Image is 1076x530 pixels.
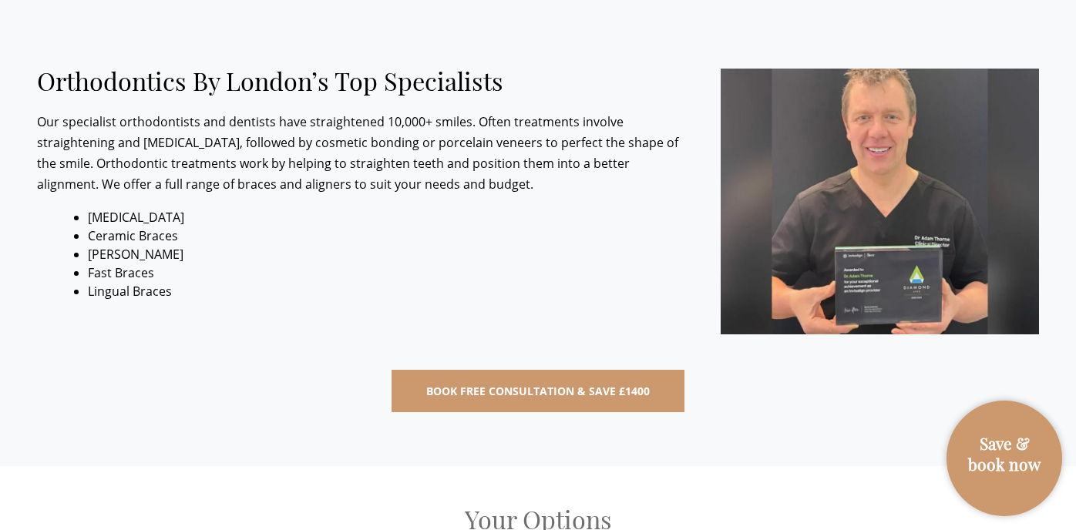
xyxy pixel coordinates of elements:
[37,112,685,196] p: Our specialist orthodontists and dentists have straightened 10,000+ smiles. Often treatments invo...
[88,282,685,300] li: Lingual Braces
[88,263,685,282] li: Fast Braces
[88,208,685,226] li: [MEDICAL_DATA]
[37,66,685,96] h2: Orthodontics By London’s Top Specialists
[392,370,684,412] a: Book Free Consultation & Save £1400
[88,245,685,263] li: [PERSON_NAME]
[88,226,685,245] li: Ceramic Braces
